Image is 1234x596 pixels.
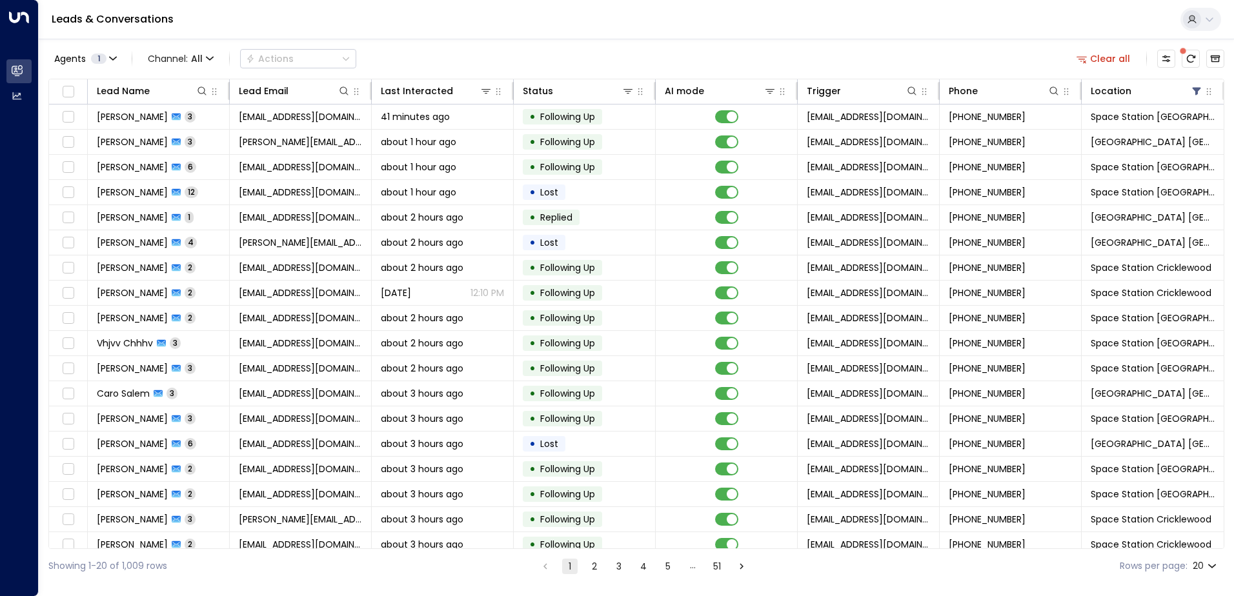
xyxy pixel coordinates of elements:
span: Brian Wu [97,362,168,375]
span: Space Station Cricklewood [1091,286,1211,299]
span: 3 [185,111,196,122]
div: AI mode [665,83,776,99]
span: leads@space-station.co.uk [807,286,930,299]
span: Shaymaoz11@gmail.com [239,186,362,199]
span: Following Up [540,337,595,350]
span: Toggle select row [60,210,76,226]
button: Go to page 5 [660,559,676,574]
span: 12 [185,186,198,197]
div: Phone [949,83,1060,99]
span: oliver.pollasky@gmail.com [239,236,362,249]
span: 1 [91,54,106,64]
span: leads@space-station.co.uk [807,437,930,450]
span: Oliver Pollasky [97,236,168,249]
span: There are new threads available. Refresh the grid to view the latest updates. [1182,50,1200,68]
span: Space Station Cricklewood [1091,538,1211,551]
span: about 2 hours ago [381,236,463,249]
span: leads@space-station.co.uk [807,211,930,224]
span: +447452123623 [949,337,1026,350]
span: Toggle select row [60,109,76,125]
span: Space Station Cricklewood [1091,513,1211,526]
span: about 2 hours ago [381,261,463,274]
span: Aasiyah Haq [97,412,168,425]
span: Channel: [143,50,219,68]
span: about 3 hours ago [381,488,463,501]
button: Go to page 51 [709,559,725,574]
span: Claire Velasquez [97,538,168,551]
span: about 2 hours ago [381,337,463,350]
div: Last Interacted [381,83,453,99]
button: page 1 [562,559,578,574]
label: Rows per page: [1120,559,1188,573]
span: +447415174739 [949,488,1026,501]
span: 3 [170,337,181,348]
span: trust0117@gmail.com [239,362,362,375]
span: Space Station St Johns Wood [1091,211,1215,224]
div: • [529,181,536,203]
div: • [529,382,536,404]
div: Showing 1-20 of 1,009 rows [48,559,167,573]
a: Leads & Conversations [52,12,174,26]
span: 2 [185,488,196,499]
button: Agents1 [48,50,121,68]
span: Space Station Swiss Cottage [1091,110,1215,123]
div: • [529,408,536,430]
span: wosokeba@gmail.com [239,312,362,324]
div: • [529,156,536,178]
span: fiona@obmcllp.com [239,135,362,148]
span: 6 [185,438,196,449]
span: +447778036220 [949,261,1026,274]
span: Toggle select row [60,159,76,175]
span: Following Up [540,110,595,123]
span: Space Station Kilburn [1091,135,1215,148]
span: leads@space-station.co.uk [807,412,930,425]
span: Paola Rebella [97,261,168,274]
span: leads@space-station.co.uk [807,462,930,475]
span: 3 [167,388,177,399]
span: louiseisaac10@gmail.com [239,110,362,123]
span: Paolarebella2@gmail.com [239,286,362,299]
span: 4 [185,237,197,248]
button: Channel:All [143,50,219,68]
span: +447788215725 [949,387,1026,400]
span: Following Up [540,412,595,425]
div: … [685,559,700,574]
div: • [529,508,536,530]
span: Caro Salem [97,387,150,400]
span: Following Up [540,538,595,551]
span: Salsal Abdelmagid [97,488,168,501]
span: about 1 hour ago [381,135,456,148]
span: Hayes Velez [97,462,168,475]
span: leads@space-station.co.uk [807,161,930,174]
span: Aug 27, 2025 [381,286,411,299]
span: Lost [540,437,558,450]
span: leads@space-station.co.uk [807,488,930,501]
span: Toggle select row [60,486,76,502]
span: Space Station St Johns Wood [1091,387,1215,400]
span: Toggle select row [60,461,76,477]
span: about 3 hours ago [381,412,463,425]
span: Following Up [540,261,595,274]
span: carolstephsalem@hotmail.com [239,387,362,400]
span: Space Station St Johns Wood [1091,437,1215,450]
div: • [529,332,536,354]
div: Lead Name [97,83,208,99]
span: +447496652553 [949,513,1026,526]
span: 3 [185,413,196,424]
span: Karim Eigner [97,513,168,526]
button: Go to page 4 [636,559,651,574]
div: • [529,282,536,304]
span: Rupesh Hindocha [97,437,168,450]
span: Space Station Swiss Cottage [1091,312,1215,324]
div: • [529,483,536,505]
span: leads@space-station.co.uk [807,538,930,551]
span: Space Station Swiss Cottage [1091,362,1215,375]
div: Status [523,83,553,99]
span: Toggle select all [60,84,76,100]
span: Space Station Swiss Cottage [1091,161,1215,174]
div: • [529,357,536,379]
span: aasiyah.haq@gmail.com [239,412,362,425]
span: Shay Maoz [97,186,168,199]
div: • [529,458,536,480]
span: Lost [540,186,558,199]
